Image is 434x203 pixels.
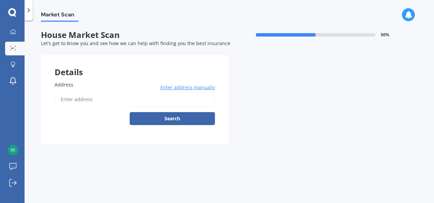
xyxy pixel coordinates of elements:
div: Details [41,55,229,76]
span: Address [55,81,73,88]
input: Enter address [55,92,215,107]
span: 50 % [381,32,389,37]
img: 6af223fce83a7a19fb0ca93104b61a48 [8,145,18,155]
button: Search [130,112,215,125]
span: Market Scan [41,11,78,21]
span: Let's get to know you and see how we can help with finding you the best insurance [41,40,230,46]
span: Enter address manually [160,84,215,91]
span: House Market Scan [41,30,229,40]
